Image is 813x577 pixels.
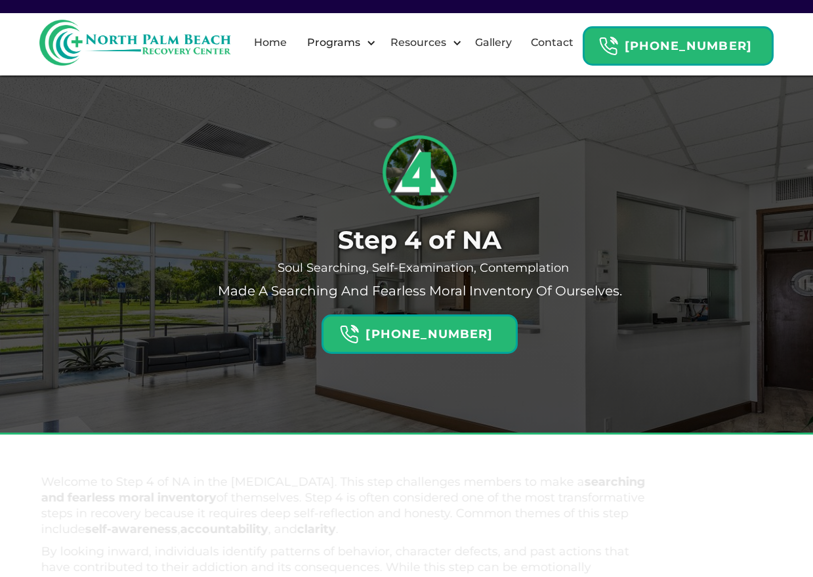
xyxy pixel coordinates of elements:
strong: searching and fearless moral inventory [41,475,645,505]
div: Soul Searching, Self-Examination, Contemplation [148,261,692,274]
img: Header Calendar Icons [598,36,618,56]
a: Header Calendar Icons[PHONE_NUMBER] [322,308,517,354]
a: Home [246,22,295,64]
img: Header Calendar Icons [339,324,359,345]
div: Programs [304,35,364,51]
strong: accountability [180,522,268,536]
div: Resources [379,22,465,64]
strong: [PHONE_NUMBER] [365,327,493,341]
h1: Step 4 of NA [148,226,692,255]
a: Contact [523,22,581,64]
div: Resources [387,35,449,51]
a: Header Calendar Icons[PHONE_NUMBER] [583,20,774,66]
p: Welcome to Step 4 of NA in the [MEDICAL_DATA]. This step challenges members to make a of themselv... [41,474,657,537]
strong: [PHONE_NUMBER] [625,39,752,53]
strong: self-awareness [85,522,177,536]
div: Programs [296,22,379,64]
p: Made a searching and fearless moral inventory of ourselves. [148,281,692,301]
strong: clarity [297,522,335,536]
a: Gallery [467,22,520,64]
